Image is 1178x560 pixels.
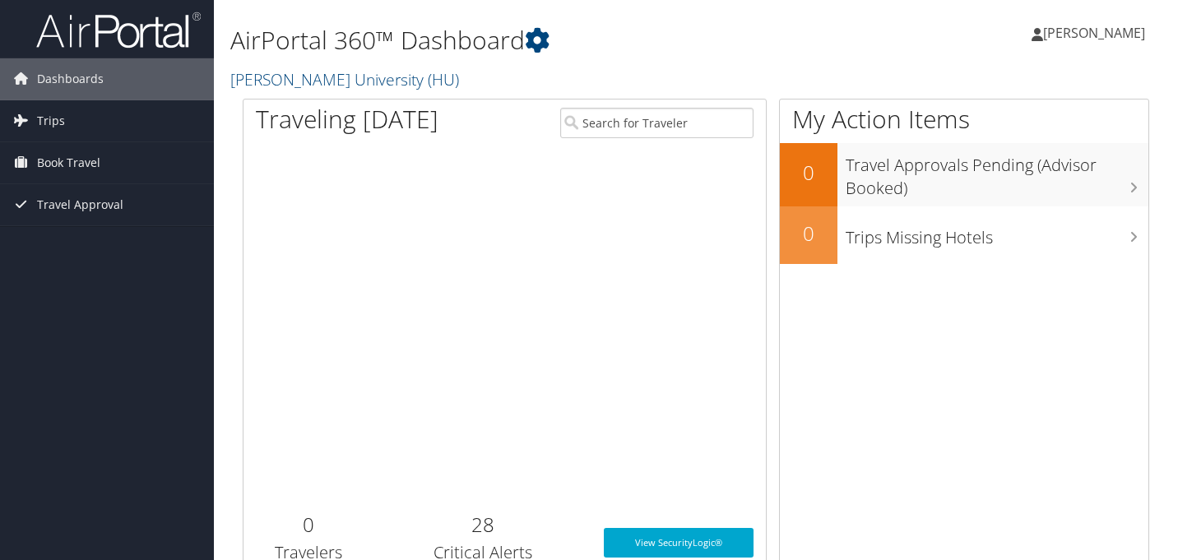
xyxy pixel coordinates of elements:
h2: 0 [780,220,837,248]
h1: My Action Items [780,102,1148,137]
h2: 0 [780,159,837,187]
h1: Traveling [DATE] [256,102,438,137]
img: airportal-logo.png [36,11,201,49]
span: [PERSON_NAME] [1043,24,1145,42]
a: 0Travel Approvals Pending (Advisor Booked) [780,143,1148,206]
h2: 28 [387,511,579,539]
h2: 0 [256,511,362,539]
h3: Trips Missing Hotels [846,218,1148,249]
span: Trips [37,100,65,141]
span: Dashboards [37,58,104,100]
h3: Travel Approvals Pending (Advisor Booked) [846,146,1148,200]
a: 0Trips Missing Hotels [780,206,1148,264]
span: Book Travel [37,142,100,183]
a: [PERSON_NAME] University (HU) [230,68,463,90]
span: Travel Approval [37,184,123,225]
a: [PERSON_NAME] [1032,8,1162,58]
a: View SecurityLogic® [604,528,754,558]
h1: AirPortal 360™ Dashboard [230,23,851,58]
input: Search for Traveler [560,108,753,138]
